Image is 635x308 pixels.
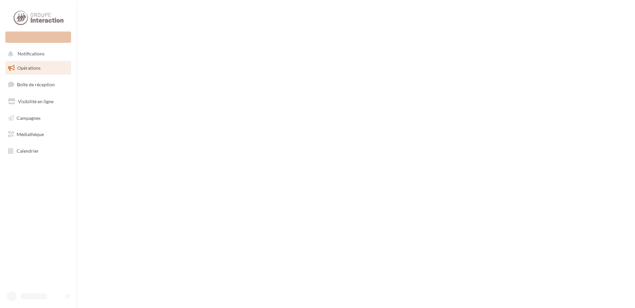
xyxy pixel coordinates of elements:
[4,144,72,158] a: Calendrier
[18,99,53,104] span: Visibilité en ligne
[17,148,39,154] span: Calendrier
[4,111,72,125] a: Campagnes
[17,131,44,137] span: Médiathèque
[18,51,45,57] span: Notifications
[4,95,72,109] a: Visibilité en ligne
[17,65,41,71] span: Opérations
[4,77,72,92] a: Boîte de réception
[17,115,41,120] span: Campagnes
[4,61,72,75] a: Opérations
[4,127,72,141] a: Médiathèque
[5,32,71,43] div: Nouvelle campagne
[17,82,55,87] span: Boîte de réception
